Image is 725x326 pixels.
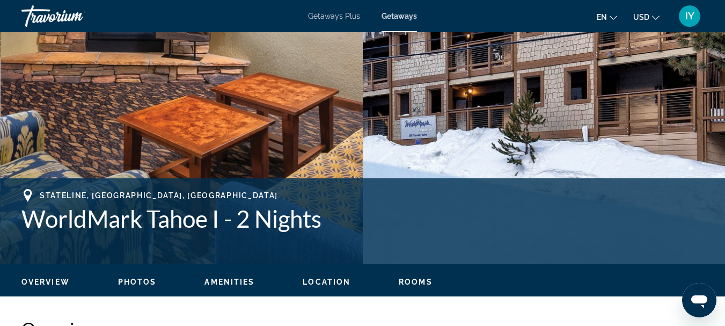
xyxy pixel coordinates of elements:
a: Travorium [21,2,129,30]
button: Overview [21,277,70,287]
button: Rooms [399,277,433,287]
span: Stateline, [GEOGRAPHIC_DATA], [GEOGRAPHIC_DATA] [40,191,278,200]
a: Getaways Plus [308,12,360,20]
button: User Menu [676,5,704,27]
a: Getaways [382,12,417,20]
button: Amenities [204,277,254,287]
button: Change language [597,9,617,25]
span: USD [633,13,649,21]
h1: WorldMark Tahoe I - 2 Nights [21,205,704,233]
button: Photos [118,277,157,287]
span: en [597,13,607,21]
span: IY [685,11,694,21]
button: Change currency [633,9,660,25]
iframe: Button to launch messaging window [682,283,716,317]
button: Location [303,277,350,287]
